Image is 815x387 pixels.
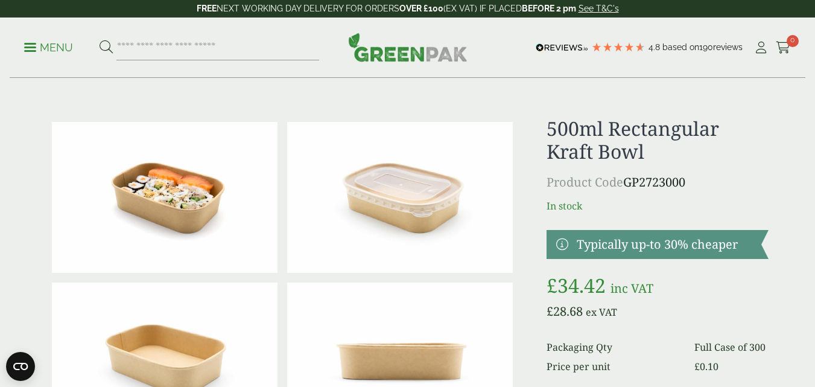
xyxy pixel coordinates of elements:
[662,42,699,52] span: Based on
[348,33,468,62] img: GreenPak Supplies
[694,360,718,373] bdi: 0.10
[6,352,35,381] button: Open CMP widget
[547,173,768,191] p: GP2723000
[699,42,713,52] span: 190
[776,39,791,57] a: 0
[399,4,443,13] strong: OVER £100
[753,42,769,54] i: My Account
[547,199,768,213] p: In stock
[24,40,73,55] p: Menu
[776,42,791,54] i: Cart
[694,360,700,373] span: £
[522,4,576,13] strong: BEFORE 2 pm
[713,42,743,52] span: reviews
[547,340,679,354] dt: Packaging Qty
[547,272,606,298] bdi: 34.42
[547,359,679,374] dt: Price per unit
[547,272,557,298] span: £
[610,280,653,296] span: inc VAT
[694,340,769,354] dd: Full Case of 300
[52,122,277,273] img: 500ml Rectangular Kraft Bowl With Food Contents
[787,35,799,47] span: 0
[579,4,619,13] a: See T&C's
[586,305,617,319] span: ex VAT
[24,40,73,53] a: Menu
[197,4,217,13] strong: FREE
[287,122,513,273] img: 500ml Rectangular Kraft Bowl With Lid
[547,174,623,190] span: Product Code
[547,303,553,319] span: £
[649,42,662,52] span: 4.8
[547,303,583,319] bdi: 28.68
[547,117,768,164] h1: 500ml Rectangular Kraft Bowl
[536,43,588,52] img: REVIEWS.io
[591,42,645,53] div: 4.79 Stars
